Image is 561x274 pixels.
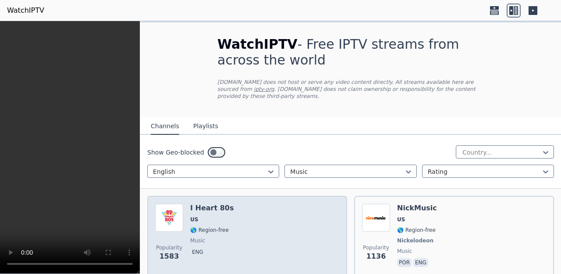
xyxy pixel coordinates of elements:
[151,118,179,135] button: Channels
[155,204,183,232] img: I Heart 80s
[397,204,437,213] h6: NickMusic
[190,227,229,234] span: 🌎 Region-free
[147,148,204,157] label: Show Geo-blocked
[254,86,274,92] a: iptv-org
[190,204,234,213] h6: I Heart 80s
[217,79,484,100] p: [DOMAIN_NAME] does not host or serve any video content directly. All streams available here are s...
[397,248,412,255] span: music
[217,36,298,52] span: WatchIPTV
[366,251,386,262] span: 1136
[362,204,390,232] img: NickMusic
[397,258,412,267] p: por
[397,237,433,244] span: Nickelodeon
[156,244,182,251] span: Popularity
[7,5,44,16] a: WatchIPTV
[190,216,198,223] span: US
[363,244,389,251] span: Popularity
[397,216,405,223] span: US
[397,227,436,234] span: 🌎 Region-free
[190,248,205,256] p: eng
[190,237,205,244] span: music
[160,251,179,262] span: 1583
[193,118,218,135] button: Playlists
[217,36,484,68] h1: - Free IPTV streams from across the world
[413,258,428,267] p: eng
